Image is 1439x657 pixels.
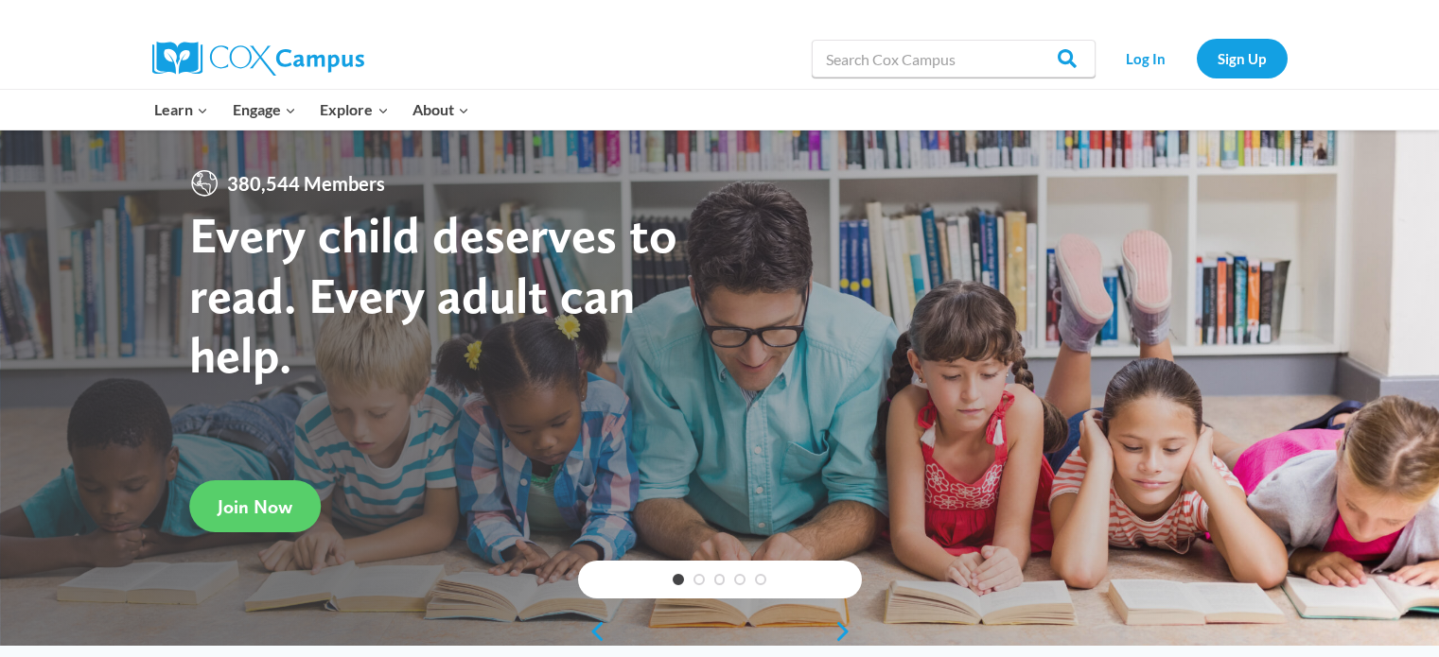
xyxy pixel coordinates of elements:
input: Search Cox Campus [812,40,1096,78]
strong: Every child deserves to read. Every adult can help. [189,204,677,385]
a: 2 [693,574,705,585]
span: About [412,97,469,122]
a: next [834,620,862,643]
span: Explore [320,97,388,122]
a: 4 [734,574,746,585]
a: 3 [714,574,726,585]
span: 380,544 Members [219,168,393,199]
nav: Primary Navigation [143,90,482,130]
nav: Secondary Navigation [1105,39,1288,78]
a: Join Now [189,480,321,532]
a: previous [578,620,606,643]
span: Engage [233,97,296,122]
a: Log In [1105,39,1187,78]
span: Learn [154,97,208,122]
img: Cox Campus [152,42,364,76]
a: 5 [755,574,766,585]
span: Join Now [218,495,292,518]
a: 1 [673,574,684,585]
div: content slider buttons [578,613,862,650]
a: Sign Up [1197,39,1288,78]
